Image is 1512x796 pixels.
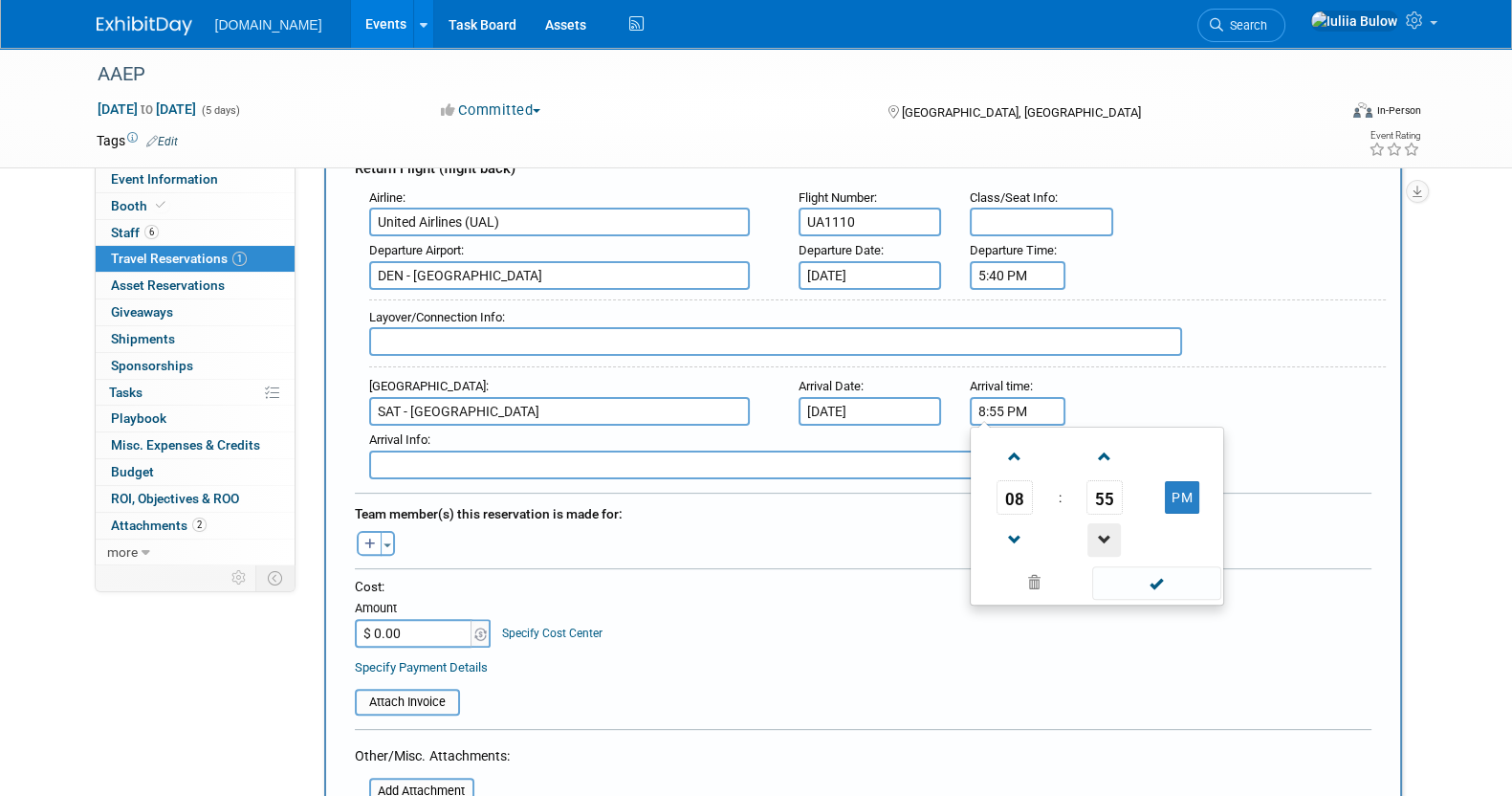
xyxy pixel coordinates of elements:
span: Asset Reservations [111,277,225,293]
a: Sponsorships [96,353,295,379]
a: Asset Reservations [96,273,295,298]
span: Pick Minute [1086,480,1123,515]
small: : [799,243,884,257]
span: Giveaways [111,304,173,320]
a: Attachments2 [96,513,295,539]
span: [GEOGRAPHIC_DATA] [369,379,486,393]
a: Misc. Expenses & Credits [96,432,295,458]
small: : [799,190,877,205]
span: Departure Airport [369,243,461,257]
span: 2 [192,518,207,532]
a: Playbook [96,406,295,431]
span: Search [1223,18,1267,33]
span: Sponsorships [111,358,193,373]
td: Tags [97,131,178,150]
a: more [96,540,295,565]
span: ROI, Objectives & ROO [111,491,239,506]
span: Return Flight (flight back) [355,160,515,177]
span: Event Information [111,171,218,187]
span: Airline [369,190,403,205]
img: Iuliia Bulow [1310,11,1398,32]
div: Cost: [355,578,1371,596]
a: Event Information [96,166,295,192]
span: Tasks [109,385,142,400]
a: Increment Minute [1086,431,1123,480]
small: : [369,432,430,447]
span: Arrival time [970,379,1030,393]
td: : [1054,480,1064,515]
a: Increment Hour [997,431,1033,480]
span: Class/Seat Info [970,190,1055,205]
span: Budget [111,464,154,479]
a: Specify Cost Center [502,627,603,640]
span: (5 days) [200,104,240,117]
img: ExhibitDay [97,16,192,35]
button: PM [1165,481,1199,514]
span: 6 [144,225,159,239]
span: [DOMAIN_NAME] [215,17,322,33]
span: Arrival Info [369,432,427,447]
a: Giveaways [96,299,295,325]
span: more [107,544,138,560]
a: Clear selection [975,570,1093,597]
span: Staff [111,225,159,240]
span: Layover/Connection Info [369,310,502,324]
div: Event Format [1224,99,1421,128]
div: Team member(s) this reservation is made for: [355,497,1371,527]
span: Pick Hour [997,480,1033,515]
div: In-Person [1375,103,1420,118]
span: Departure Time [970,243,1054,257]
span: Flight Number [799,190,874,205]
small: : [970,379,1033,393]
body: Rich Text Area. Press ALT-0 for help. [11,8,989,28]
span: Attachments [111,518,207,533]
span: Arrival Date [799,379,861,393]
span: [DATE] [DATE] [97,100,197,118]
small: : [970,190,1058,205]
span: Departure Date [799,243,881,257]
a: Staff6 [96,220,295,246]
td: Personalize Event Tab Strip [223,565,256,590]
span: to [138,101,156,117]
span: Shipments [111,331,175,346]
small: : [970,243,1057,257]
a: Decrement Hour [997,515,1033,564]
span: 1 [232,252,247,266]
img: Format-Inperson.png [1353,102,1372,118]
span: Travel Reservations [111,251,247,266]
small: : [369,190,405,205]
span: Booth [111,198,169,213]
a: Decrement Minute [1086,515,1123,564]
div: Amount [355,600,493,619]
td: Toggle Event Tabs [255,565,295,590]
small: : [369,243,464,257]
div: Other/Misc. Attachments: [355,746,510,770]
a: Budget [96,459,295,485]
a: Travel Reservations1 [96,246,295,272]
a: Specify Payment Details [355,660,488,674]
span: Misc. Expenses & Credits [111,437,260,453]
div: AAEP [91,57,1308,92]
small: : [369,379,489,393]
i: Booth reservation complete [156,200,165,210]
span: [GEOGRAPHIC_DATA], [GEOGRAPHIC_DATA] [902,105,1141,120]
span: Playbook [111,410,166,426]
a: Booth [96,193,295,219]
a: Shipments [96,326,295,352]
a: Tasks [96,380,295,406]
a: Edit [146,135,178,148]
small: : [369,310,505,324]
div: Event Rating [1368,131,1419,141]
a: ROI, Objectives & ROO [96,486,295,512]
a: Search [1197,9,1285,42]
small: : [799,379,864,393]
button: Committed [434,100,548,121]
a: Done [1090,571,1222,598]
